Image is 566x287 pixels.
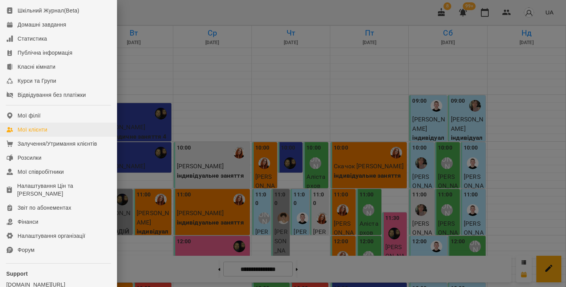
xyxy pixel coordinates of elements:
div: Мої клієнти [18,126,47,134]
div: Мої філії [18,112,41,119]
div: Форум [18,246,35,254]
div: Налаштування організації [18,232,85,240]
div: Публічна інформація [18,49,72,57]
div: Курси та Групи [18,77,56,85]
div: Класні кімнати [18,63,55,71]
div: Налаштування Цін та [PERSON_NAME] [17,182,110,198]
div: Залучення/Утримання клієнтів [18,140,97,148]
p: Support [6,270,110,278]
div: Відвідування без платіжки [18,91,86,99]
div: Шкільний Журнал(Beta) [18,7,79,14]
div: Мої співробітники [18,168,64,176]
div: Домашні завдання [18,21,66,29]
div: Звіт по абонементах [18,204,71,212]
div: Розсилки [18,154,41,162]
div: Статистика [18,35,47,43]
div: Фінанси [18,218,38,226]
